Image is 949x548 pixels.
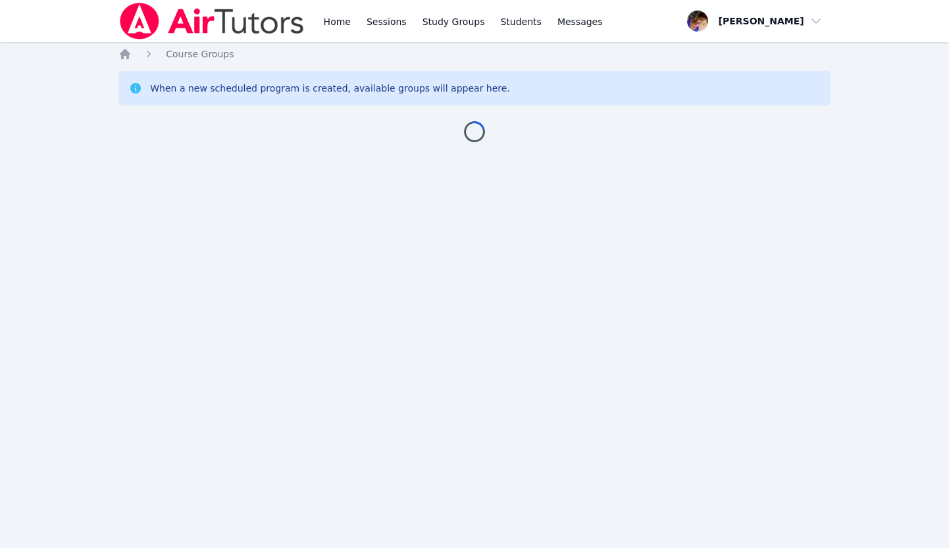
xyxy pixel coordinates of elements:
span: Messages [557,15,603,28]
nav: Breadcrumb [118,47,831,61]
div: When a new scheduled program is created, available groups will appear here. [150,82,510,95]
img: Air Tutors [118,3,305,40]
a: Course Groups [166,47,234,61]
span: Course Groups [166,49,234,59]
